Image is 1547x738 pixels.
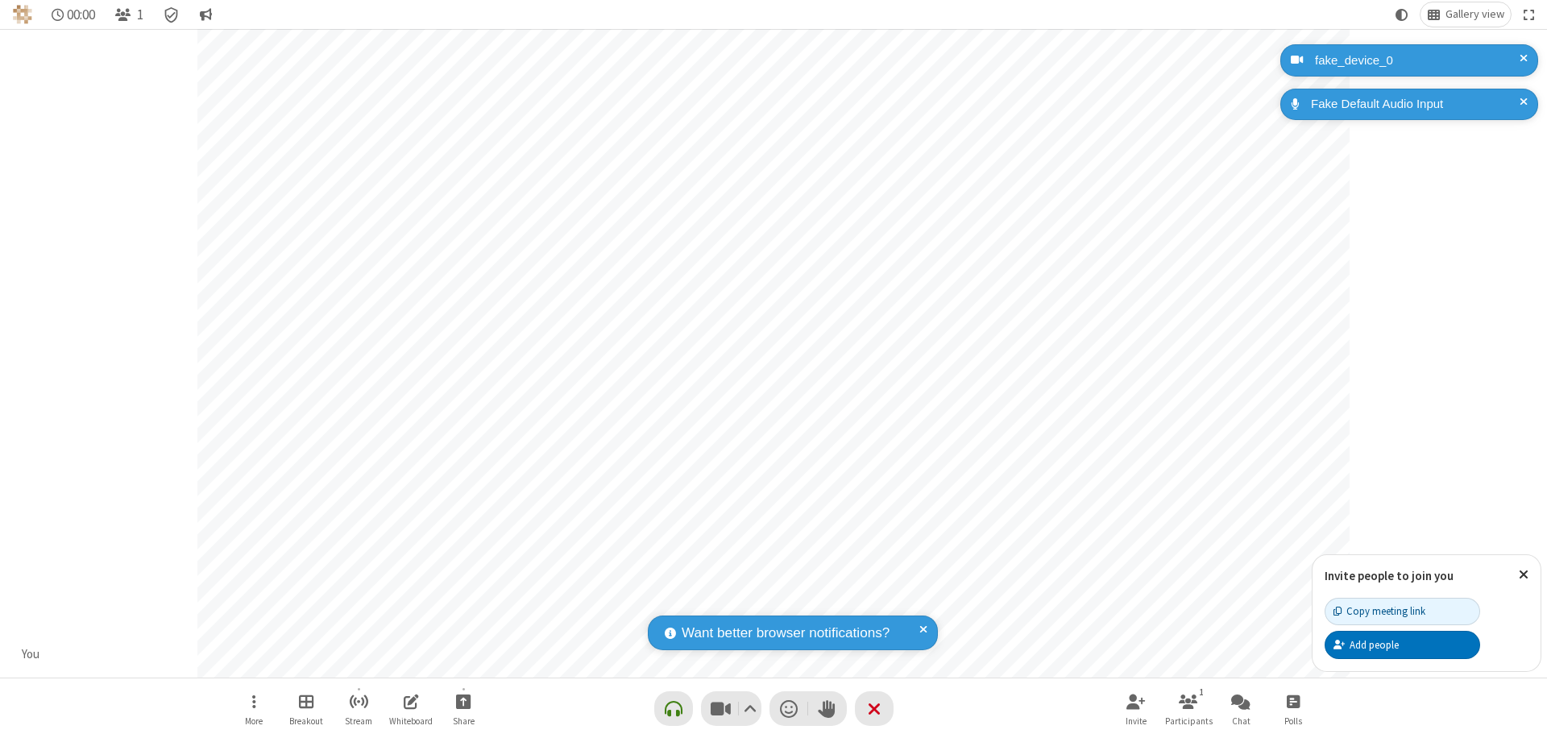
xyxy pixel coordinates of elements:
[156,2,187,27] div: Meeting details Encryption enabled
[1309,52,1526,70] div: fake_device_0
[439,686,487,732] button: Start sharing
[1325,568,1454,583] label: Invite people to join you
[1217,686,1265,732] button: Open chat
[13,5,32,24] img: QA Selenium DO NOT DELETE OR CHANGE
[1126,716,1147,726] span: Invite
[334,686,383,732] button: Start streaming
[1445,8,1504,21] span: Gallery view
[45,2,102,27] div: Timer
[739,691,761,726] button: Video setting
[1232,716,1250,726] span: Chat
[1389,2,1415,27] button: Using system theme
[387,686,435,732] button: Open shared whiteboard
[389,716,433,726] span: Whiteboard
[282,686,330,732] button: Manage Breakout Rooms
[1507,555,1541,595] button: Close popover
[1269,686,1317,732] button: Open poll
[137,7,143,23] span: 1
[1325,631,1480,658] button: Add people
[245,716,263,726] span: More
[1195,685,1209,699] div: 1
[1421,2,1511,27] button: Change layout
[230,686,278,732] button: Open menu
[654,691,693,726] button: Connect your audio
[855,691,894,726] button: End or leave meeting
[193,2,218,27] button: Conversation
[682,623,890,644] span: Want better browser notifications?
[769,691,808,726] button: Send a reaction
[453,716,475,726] span: Share
[1165,716,1213,726] span: Participants
[108,2,150,27] button: Open participant list
[808,691,847,726] button: Raise hand
[1325,598,1480,625] button: Copy meeting link
[67,7,95,23] span: 00:00
[701,691,761,726] button: Stop video (⌘+Shift+V)
[1164,686,1213,732] button: Open participant list
[1112,686,1160,732] button: Invite participants (⌘+Shift+I)
[1517,2,1541,27] button: Fullscreen
[289,716,323,726] span: Breakout
[1333,603,1425,619] div: Copy meeting link
[345,716,372,726] span: Stream
[16,645,46,664] div: You
[1284,716,1302,726] span: Polls
[1305,95,1526,114] div: Fake Default Audio Input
